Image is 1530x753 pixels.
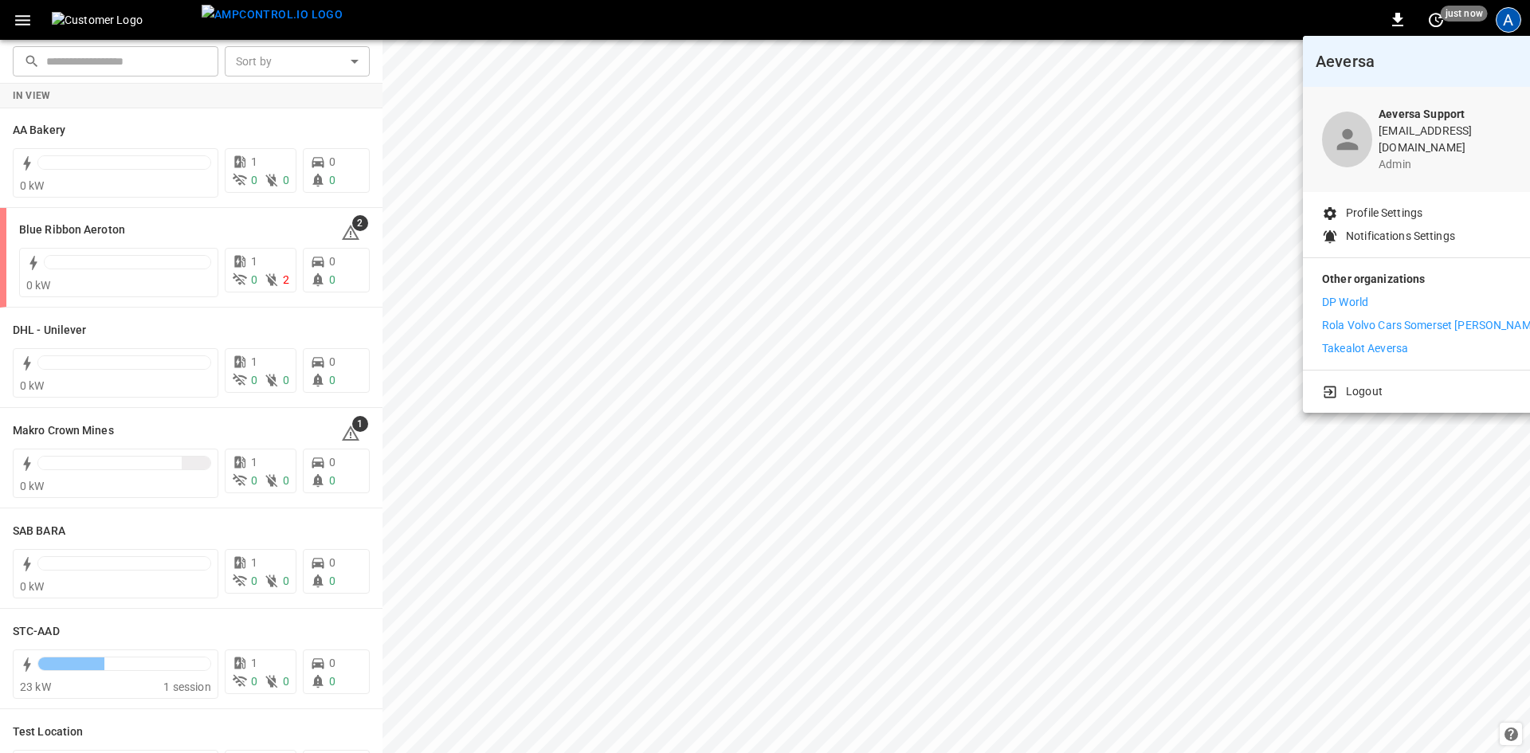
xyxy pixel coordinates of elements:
b: Aeversa Support [1379,108,1465,120]
p: Logout [1346,383,1383,400]
div: profile-icon [1322,112,1372,167]
p: Profile Settings [1346,205,1422,222]
p: DP World [1322,294,1368,311]
p: Takealot Aeversa [1322,340,1408,357]
p: Notifications Settings [1346,228,1455,245]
